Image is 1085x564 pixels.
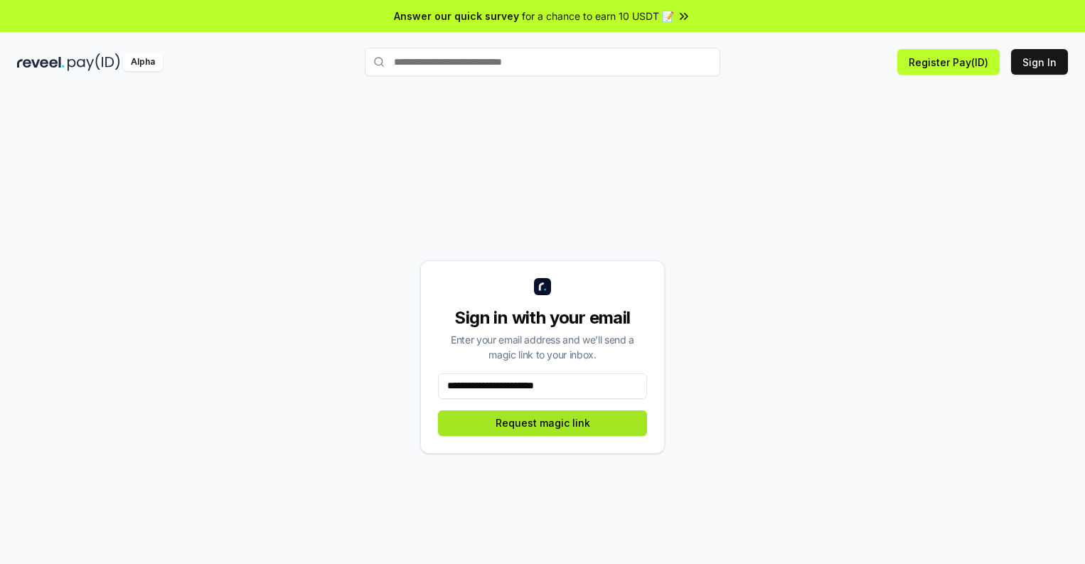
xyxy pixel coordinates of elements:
img: logo_small [534,278,551,295]
div: Alpha [123,53,163,71]
div: Enter your email address and we’ll send a magic link to your inbox. [438,332,647,362]
img: pay_id [68,53,120,71]
button: Sign In [1011,49,1068,75]
button: Register Pay(ID) [897,49,1000,75]
div: Sign in with your email [438,307,647,329]
span: for a chance to earn 10 USDT 📝 [522,9,674,23]
span: Answer our quick survey [394,9,519,23]
button: Request magic link [438,410,647,436]
img: reveel_dark [17,53,65,71]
